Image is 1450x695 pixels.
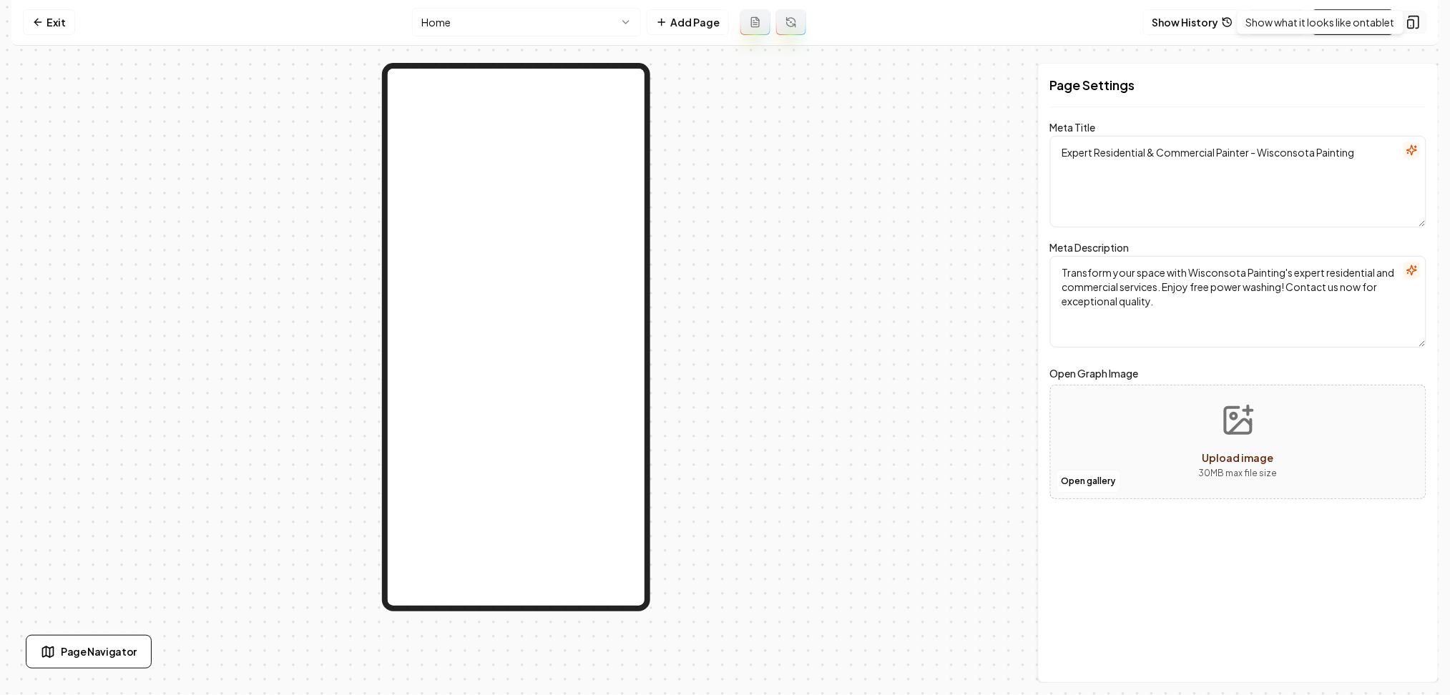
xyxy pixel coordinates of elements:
button: Page Navigator [26,635,152,669]
button: Open gallery [1057,470,1121,493]
span: Upload image [1202,451,1274,464]
label: Meta Description [1050,241,1130,254]
span: Page Navigator [61,644,137,659]
button: Add Page [647,9,729,35]
button: Upload image [1187,392,1289,492]
button: Add admin page prompt [740,9,770,35]
button: Regenerate page [776,9,806,35]
p: 30 MB max file size [1199,466,1278,480]
button: Show History [1143,9,1243,35]
label: Open Graph Image [1050,365,1426,382]
label: Meta Title [1050,121,1096,134]
h2: Page Settings [1050,75,1426,95]
div: Show what it looks like on tablet [1237,10,1404,34]
a: Exit [23,9,75,35]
